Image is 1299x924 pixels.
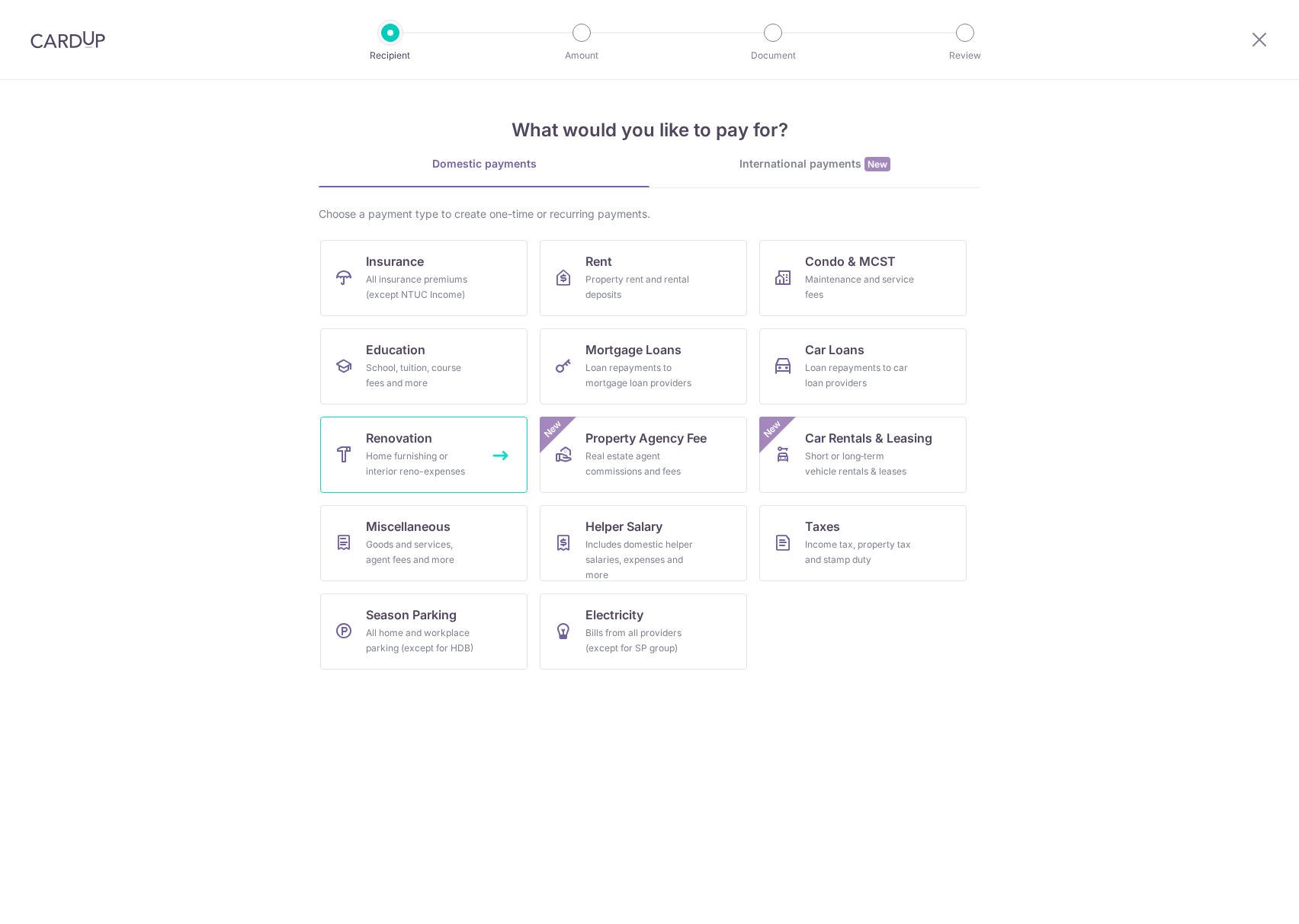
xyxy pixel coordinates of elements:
div: Home furnishing or interior reno-expenses [366,449,476,479]
span: Rent [585,252,612,270]
p: Recipient [334,48,447,63]
a: Car Rentals & LeasingShort or long‑term vehicle rentals & leasesNew [759,417,967,493]
div: Maintenance and service fees [805,272,915,302]
div: Choose a payment type to create one-time or recurring payments. [319,206,980,222]
a: MiscellaneousGoods and services, agent fees and more [320,505,528,581]
div: Property rent and rental deposits [585,272,695,302]
span: Taxes [805,517,840,536]
span: Property Agency Fee [585,429,707,447]
a: Car LoansLoan repayments to car loan providers [759,328,967,404]
span: Helper Salary [585,517,662,536]
a: Season ParkingAll home and workplace parking (except for HDB) [320,593,528,670]
span: Car Loans [805,341,864,359]
div: Loan repayments to car loan providers [805,360,915,391]
p: Document [717,48,829,63]
span: Education [366,341,425,359]
div: Bills from all providers (except for SP group) [585,625,695,656]
span: Insurance [366,252,424,270]
span: New [760,417,785,442]
a: Helper SalaryIncludes domestic helper salaries, expenses and more [540,505,747,581]
a: RentProperty rent and rental deposits [540,240,747,316]
a: TaxesIncome tax, property tax and stamp duty [759,505,967,581]
a: EducationSchool, tuition, course fees and more [320,328,528,404]
div: Loan repayments to mortgage loan providers [585,360,695,391]
span: Renovation [366,429,432,447]
p: Amount [525,48,638,63]
span: New [864,157,890,171]
div: Domestic payments [319,156,649,171]
div: Goods and services, agent fees and more [366,537,476,568]
a: ElectricityBills from all providers (except for SP group) [540,593,747,670]
span: Season Parking [366,606,457,624]
a: Property Agency FeeReal estate agent commissions and feesNew [540,417,747,493]
span: Car Rentals & Leasing [805,429,932,447]
span: Electricity [585,606,643,624]
p: Review [909,48,1022,63]
div: Income tax, property tax and stamp duty [805,537,915,568]
div: International payments [649,156,980,172]
div: Real estate agent commissions and fees [585,449,695,479]
a: Mortgage LoansLoan repayments to mortgage loan providers [540,328,747,404]
a: InsuranceAll insurance premiums (except NTUC Income) [320,240,528,316]
span: New [540,417,566,442]
span: Miscellaneous [366,517,451,536]
h4: What would you like to pay for? [319,117,980,144]
a: RenovationHome furnishing or interior reno-expenses [320,417,528,493]
span: Condo & MCST [805,252,896,270]
img: CardUp [30,30,105,49]
div: Includes domestic helper salaries, expenses and more [585,537,695,583]
div: Short or long‑term vehicle rentals & leases [805,449,915,479]
div: All insurance premiums (except NTUC Income) [366,272,476,302]
span: Mortgage Loans [585,341,682,359]
div: School, tuition, course fees and more [366,360,476,391]
div: All home and workplace parking (except for HDB) [366,625,476,656]
a: Condo & MCSTMaintenance and service fees [759,240,967,316]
